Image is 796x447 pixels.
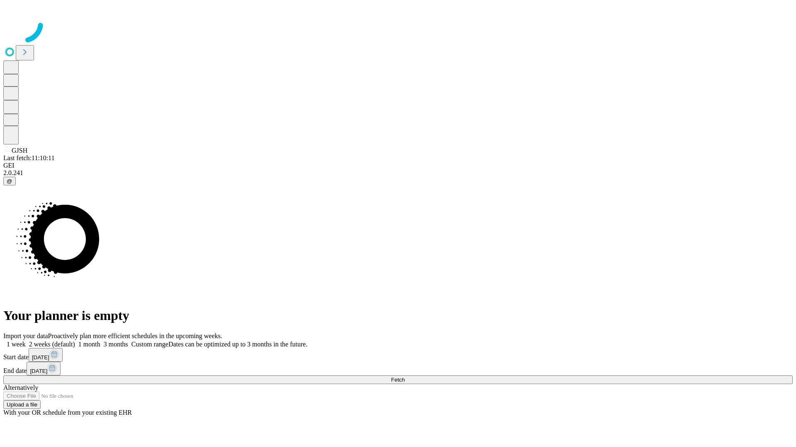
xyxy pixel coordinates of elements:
[3,375,793,384] button: Fetch
[3,162,793,169] div: GEI
[32,354,49,360] span: [DATE]
[3,177,16,185] button: @
[131,341,168,348] span: Custom range
[3,400,41,409] button: Upload a file
[29,348,63,362] button: [DATE]
[7,178,12,184] span: @
[78,341,100,348] span: 1 month
[168,341,307,348] span: Dates can be optimized up to 3 months in the future.
[3,169,793,177] div: 2.0.241
[3,409,132,416] span: With your OR schedule from your existing EHR
[27,362,61,375] button: [DATE]
[104,341,128,348] span: 3 months
[3,348,793,362] div: Start date
[12,147,27,154] span: GJSH
[3,332,48,339] span: Import your data
[3,384,38,391] span: Alternatively
[30,368,47,374] span: [DATE]
[391,377,405,383] span: Fetch
[3,154,55,161] span: Last fetch: 11:10:11
[3,362,793,375] div: End date
[3,308,793,323] h1: Your planner is empty
[48,332,222,339] span: Proactively plan more efficient schedules in the upcoming weeks.
[29,341,75,348] span: 2 weeks (default)
[7,341,26,348] span: 1 week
